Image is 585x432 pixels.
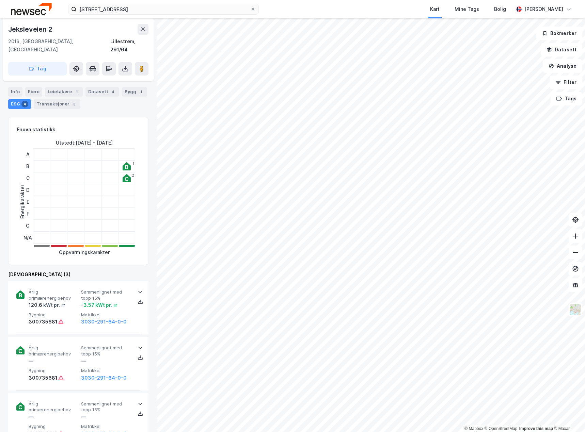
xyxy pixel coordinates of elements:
[29,401,78,413] span: Årlig primærenergibehov
[81,374,127,382] button: 3030-291-64-0-0
[29,318,58,326] div: 300735681
[45,87,83,97] div: Leietakere
[138,88,144,95] div: 1
[430,5,440,13] div: Kart
[81,368,131,373] span: Matrikkel
[551,92,582,105] button: Tags
[81,401,131,413] span: Sammenlignet med topp 15%
[551,399,585,432] iframe: Chat Widget
[23,172,32,184] div: C
[543,59,582,73] button: Analyse
[23,232,32,244] div: N/A
[29,345,78,357] span: Årlig primærenergibehov
[29,357,78,365] div: —
[132,161,134,165] div: 1
[8,270,148,279] div: [DEMOGRAPHIC_DATA] (3)
[56,139,113,147] div: Utstedt : [DATE] - [DATE]
[59,248,110,256] div: Oppvarmingskarakter
[494,5,506,13] div: Bolig
[29,374,58,382] div: 300735681
[23,196,32,208] div: E
[21,101,28,107] div: 4
[464,426,483,431] a: Mapbox
[11,3,52,15] img: newsec-logo.f6e21ccffca1b3a03d2d.png
[81,318,127,326] button: 3030-291-64-0-0
[29,423,78,429] span: Bygning
[569,303,582,316] img: Z
[81,413,131,421] div: —
[541,43,582,56] button: Datasett
[77,4,250,14] input: Søk på adresse, matrikkel, gårdeiere, leietakere eller personer
[8,62,67,76] button: Tag
[524,5,563,13] div: [PERSON_NAME]
[81,423,131,429] span: Matrikkel
[25,87,42,97] div: Eiere
[122,87,147,97] div: Bygg
[23,148,32,160] div: A
[73,88,80,95] div: 1
[81,289,131,301] span: Sammenlignet med topp 15%
[23,160,32,172] div: B
[8,24,53,35] div: Jeksleveien 2
[29,301,66,309] div: 120.6
[17,126,55,134] div: Enova statistikk
[23,208,32,220] div: F
[81,312,131,318] span: Matrikkel
[455,5,479,13] div: Mine Tags
[42,301,66,309] div: kWt pr. ㎡
[110,37,148,54] div: Lillestrøm, 291/64
[29,289,78,301] span: Årlig primærenergibehov
[23,220,32,232] div: G
[8,87,22,97] div: Info
[34,99,80,109] div: Transaksjoner
[81,301,118,309] div: -3.57 kWt pr. ㎡
[71,101,78,107] div: 3
[18,185,27,219] div: Energikarakter
[8,37,110,54] div: 2016, [GEOGRAPHIC_DATA], [GEOGRAPHIC_DATA]
[132,173,134,177] div: 2
[551,399,585,432] div: Kontrollprogram for chat
[519,426,553,431] a: Improve this map
[550,76,582,89] button: Filter
[485,426,518,431] a: OpenStreetMap
[536,27,582,40] button: Bokmerker
[81,357,131,365] div: —
[85,87,119,97] div: Datasett
[8,99,31,109] div: ESG
[29,312,78,318] span: Bygning
[29,368,78,373] span: Bygning
[23,184,32,196] div: D
[29,413,78,421] div: —
[81,345,131,357] span: Sammenlignet med topp 15%
[110,88,116,95] div: 4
